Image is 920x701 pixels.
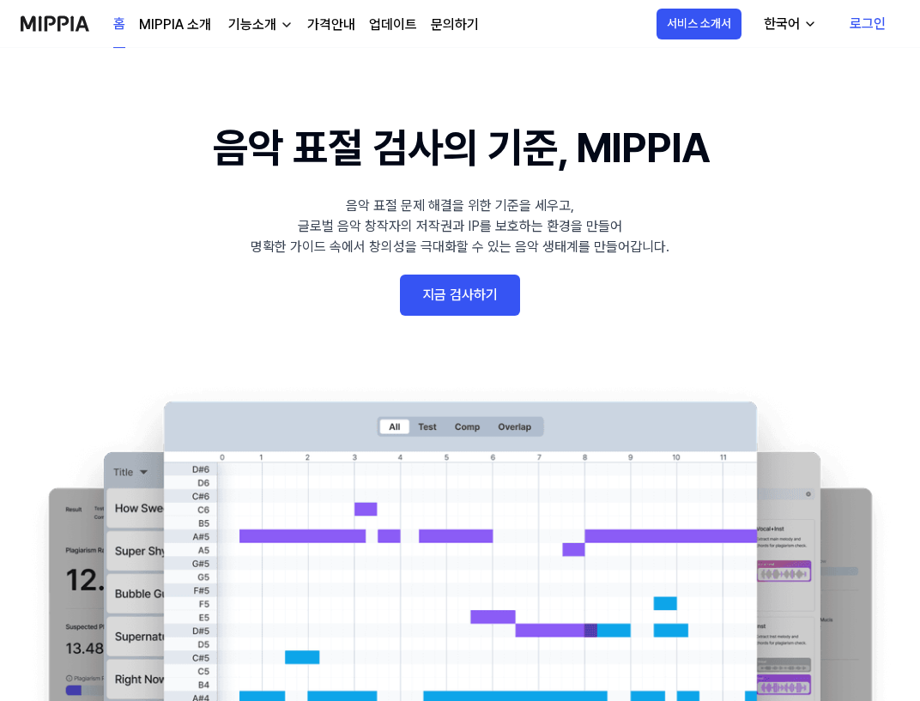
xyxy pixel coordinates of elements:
[251,196,669,257] div: 음악 표절 문제 해결을 위한 기준을 세우고, 글로벌 음악 창작자의 저작권과 IP를 보호하는 환경을 만들어 명확한 가이드 속에서 창의성을 극대화할 수 있는 음악 생태계를 만들어...
[307,15,355,35] a: 가격안내
[760,14,803,34] div: 한국어
[280,18,294,32] img: down
[750,7,827,41] button: 한국어
[213,117,708,178] h1: 음악 표절 검사의 기준, MIPPIA
[400,275,520,316] a: 지금 검사하기
[113,1,125,48] a: 홈
[225,15,294,35] button: 기능소개
[139,15,211,35] a: MIPPIA 소개
[225,15,280,35] div: 기능소개
[657,9,741,39] button: 서비스 소개서
[431,15,479,35] a: 문의하기
[369,15,417,35] a: 업데이트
